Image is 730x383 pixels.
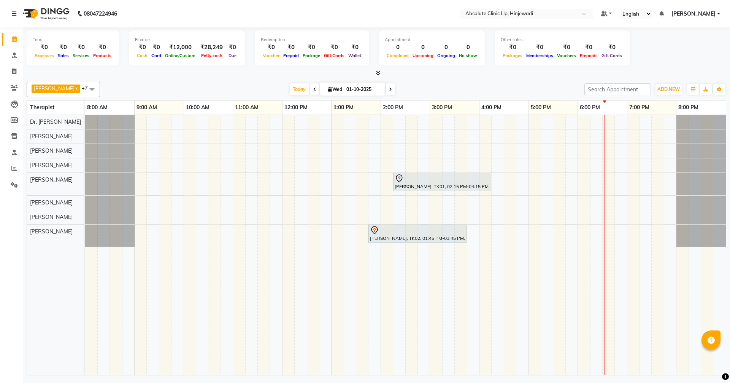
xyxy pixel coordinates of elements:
[394,174,490,190] div: [PERSON_NAME], TK01, 02:15 PM-04:15 PM, Skin Treatment - Peel(Face)
[676,102,700,113] a: 8:00 PM
[501,37,624,43] div: Other sales
[578,53,600,58] span: Prepaids
[82,85,94,91] span: +7
[163,43,197,52] div: ₹12,000
[71,53,91,58] span: Services
[524,43,555,52] div: ₹0
[226,43,239,52] div: ₹0
[135,53,149,58] span: Cash
[332,102,355,113] a: 1:00 PM
[501,43,524,52] div: ₹0
[91,53,113,58] span: Products
[655,84,682,95] button: ADD NEW
[227,53,238,58] span: Due
[524,53,555,58] span: Memberships
[301,53,322,58] span: Package
[34,85,75,91] span: [PERSON_NAME]
[30,162,73,169] span: [PERSON_NAME]
[385,53,411,58] span: Completed
[411,43,435,52] div: 0
[163,53,197,58] span: Online/Custom
[33,37,113,43] div: Total
[322,43,346,52] div: ₹0
[19,3,71,24] img: logo
[578,102,602,113] a: 6:00 PM
[56,53,71,58] span: Sales
[578,43,600,52] div: ₹0
[135,43,149,52] div: ₹0
[30,176,73,183] span: [PERSON_NAME]
[555,43,578,52] div: ₹0
[30,133,73,140] span: [PERSON_NAME]
[30,228,73,235] span: [PERSON_NAME]
[233,102,260,113] a: 11:00 AM
[346,43,363,52] div: ₹0
[75,85,78,91] a: x
[435,43,457,52] div: 0
[30,214,73,220] span: [PERSON_NAME]
[344,84,382,95] input: 2025-10-01
[261,53,281,58] span: Voucher
[149,53,163,58] span: Card
[301,43,322,52] div: ₹0
[385,43,411,52] div: 0
[33,43,56,52] div: ₹0
[584,83,651,95] input: Search Appointment
[30,118,81,125] span: Dr. [PERSON_NAME]
[322,53,346,58] span: Gift Cards
[501,53,524,58] span: Packages
[529,102,553,113] a: 5:00 PM
[435,53,457,58] span: Ongoing
[149,43,163,52] div: ₹0
[671,10,716,18] span: [PERSON_NAME]
[30,104,54,111] span: Therapist
[657,86,680,92] span: ADD NEW
[85,102,109,113] a: 8:00 AM
[71,43,91,52] div: ₹0
[369,226,466,242] div: [PERSON_NAME], TK02, 01:45 PM-03:45 PM, Skin Treatment - Co2
[381,102,405,113] a: 2:00 PM
[627,102,651,113] a: 7:00 PM
[184,102,211,113] a: 10:00 AM
[135,37,239,43] div: Finance
[197,43,226,52] div: ₹28,249
[555,53,578,58] span: Vouchers
[30,147,73,154] span: [PERSON_NAME]
[600,43,624,52] div: ₹0
[326,86,344,92] span: Wed
[346,53,363,58] span: Wallet
[281,53,301,58] span: Prepaid
[135,102,159,113] a: 9:00 AM
[30,199,73,206] span: [PERSON_NAME]
[282,102,309,113] a: 12:00 PM
[411,53,435,58] span: Upcoming
[479,102,503,113] a: 4:00 PM
[281,43,301,52] div: ₹0
[199,53,224,58] span: Petty cash
[91,43,113,52] div: ₹0
[385,37,479,43] div: Appointment
[600,53,624,58] span: Gift Cards
[84,3,117,24] b: 08047224946
[430,102,454,113] a: 3:00 PM
[457,53,479,58] span: No show
[33,53,56,58] span: Expenses
[457,43,479,52] div: 0
[56,43,71,52] div: ₹0
[290,83,309,95] span: Today
[261,37,363,43] div: Redemption
[698,353,722,375] iframe: chat widget
[261,43,281,52] div: ₹0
